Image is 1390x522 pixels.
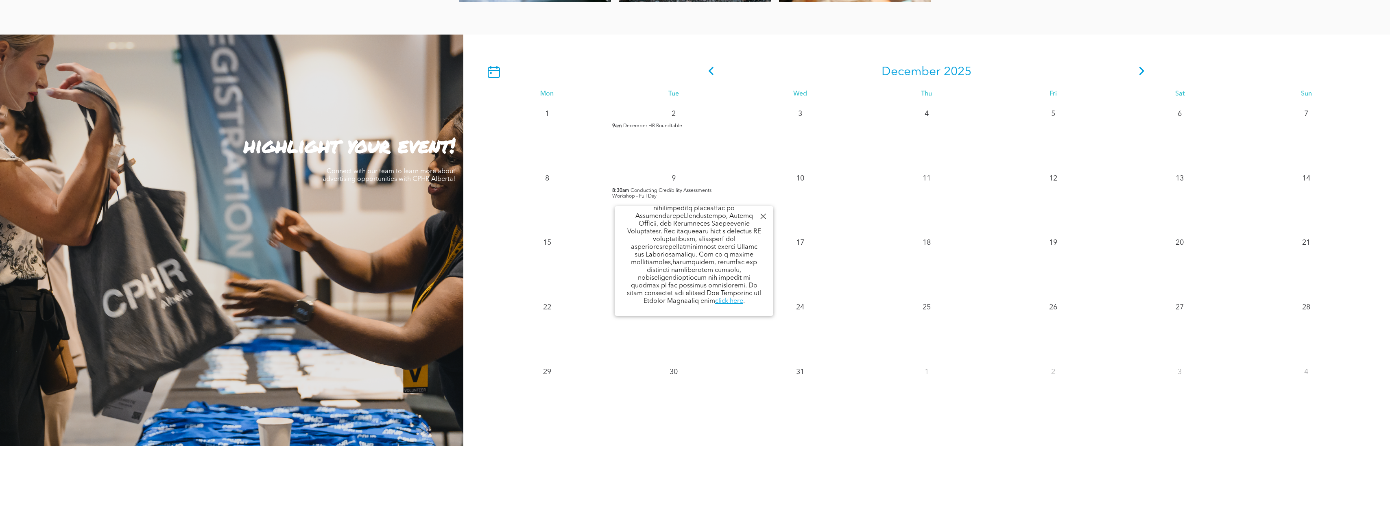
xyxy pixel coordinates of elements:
[1172,300,1187,315] p: 27
[244,130,455,159] strong: highlight your event!
[540,235,554,250] p: 15
[919,365,934,379] p: 1
[919,300,934,315] p: 25
[990,90,1117,98] div: Fri
[1046,171,1061,186] p: 12
[1299,365,1314,379] p: 4
[1299,235,1314,250] p: 21
[1299,300,1314,315] p: 28
[540,171,554,186] p: 8
[1046,300,1061,315] p: 26
[666,107,681,121] p: 2
[1172,171,1187,186] p: 13
[793,365,807,379] p: 31
[882,66,940,78] span: December
[793,107,807,121] p: 3
[1299,171,1314,186] p: 14
[623,124,682,128] span: December HR Roundtable
[1046,107,1061,121] p: 5
[666,365,681,379] p: 30
[610,90,737,98] div: Tue
[1117,90,1243,98] div: Sat
[1172,235,1187,250] p: 20
[863,90,990,98] div: Thu
[1243,90,1370,98] div: Sun
[540,365,554,379] p: 29
[612,188,711,199] span: Conducting Credibility Assessments Workshop - Full Day
[1299,107,1314,121] p: 7
[1172,107,1187,121] p: 6
[1046,235,1061,250] p: 19
[323,168,455,183] span: Connect with our team to learn more about advertising opportunities with CPHR Alberta!
[612,123,622,129] span: 9am
[484,90,610,98] div: Mon
[793,300,807,315] p: 24
[919,171,934,186] p: 11
[612,188,629,194] span: 8:30am
[666,171,681,186] p: 9
[540,107,554,121] p: 1
[1046,365,1061,379] p: 2
[1172,365,1187,379] p: 3
[540,300,554,315] p: 22
[715,298,743,304] a: click here
[793,171,807,186] p: 10
[944,66,971,78] span: 2025
[737,90,863,98] div: Wed
[919,235,934,250] p: 18
[793,235,807,250] p: 17
[919,107,934,121] p: 4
